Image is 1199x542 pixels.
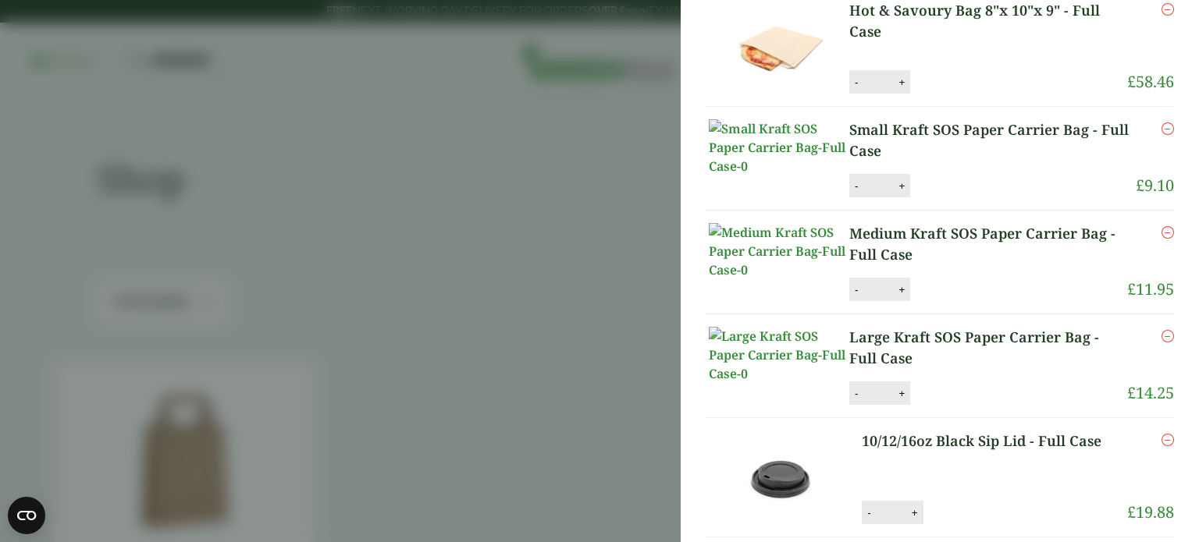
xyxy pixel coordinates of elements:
[850,283,863,296] button: -
[849,119,1136,161] a: Small Kraft SOS Paper Carrier Bag - Full Case
[850,179,863,193] button: -
[1162,119,1174,138] a: Remove this item
[1127,501,1174,523] bdi: 19.88
[849,223,1127,265] a: Medium Kraft SOS Paper Carrier Bag - Full Case
[907,506,923,519] button: +
[1127,382,1136,403] span: £
[894,76,909,89] button: +
[8,497,45,534] button: Open CMP widget
[850,76,863,89] button: -
[1162,223,1174,242] a: Remove this item
[849,327,1127,369] a: Large Kraft SOS Paper Carrier Bag - Full Case
[709,223,849,279] img: Medium Kraft SOS Paper Carrier Bag-Full Case-0
[1127,71,1136,92] span: £
[709,119,849,175] img: Small Kraft SOS Paper Carrier Bag-Full Case-0
[850,387,863,400] button: -
[709,327,849,383] img: Large Kraft SOS Paper Carrier Bag-Full Case-0
[1136,175,1174,196] bdi: 9.10
[1127,71,1174,92] bdi: 58.46
[1127,501,1136,523] span: £
[1127,278,1174,299] bdi: 11.95
[1162,327,1174,345] a: Remove this item
[862,430,1114,452] a: 10/12/16oz Black Sip Lid - Full Case
[1127,278,1136,299] span: £
[1136,175,1144,196] span: £
[894,283,909,296] button: +
[894,387,909,400] button: +
[894,179,909,193] button: +
[1162,430,1174,449] a: Remove this item
[1127,382,1174,403] bdi: 14.25
[863,506,875,519] button: -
